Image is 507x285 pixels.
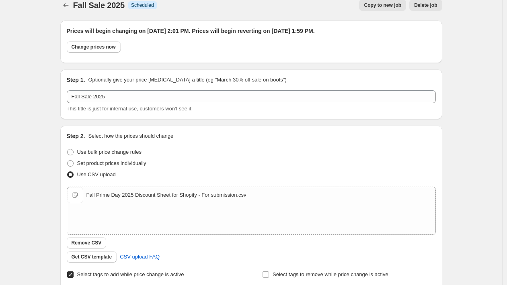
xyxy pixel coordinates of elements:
span: Delete job [414,2,437,8]
button: Change prices now [67,41,121,53]
span: Select tags to add while price change is active [77,271,184,277]
input: 30% off holiday sale [67,90,436,103]
span: Fall Sale 2025 [73,1,125,10]
p: Optionally give your price [MEDICAL_DATA] a title (eg "March 30% off sale on boots") [88,76,286,84]
h2: Step 2. [67,132,85,140]
h2: Prices will begin changing on [DATE] 2:01 PM. Prices will begin reverting on [DATE] 1:59 PM. [67,27,436,35]
span: Set product prices individually [77,160,146,166]
h2: Step 1. [67,76,85,84]
span: Select tags to remove while price change is active [273,271,388,277]
span: Remove CSV [72,240,102,246]
span: This title is just for internal use, customers won't see it [67,106,191,112]
p: Select how the prices should change [88,132,173,140]
span: Use CSV upload [77,171,116,177]
button: Get CSV template [67,251,117,263]
span: Get CSV template [72,254,112,260]
span: Copy to new job [364,2,401,8]
button: Remove CSV [67,237,107,248]
span: CSV upload FAQ [120,253,160,261]
span: Scheduled [131,2,154,8]
div: Fall Prime Day 2025 Discount Sheet for Shopify - For submission.csv [86,191,246,199]
a: CSV upload FAQ [115,250,164,263]
span: Use bulk price change rules [77,149,142,155]
span: Change prices now [72,44,116,50]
